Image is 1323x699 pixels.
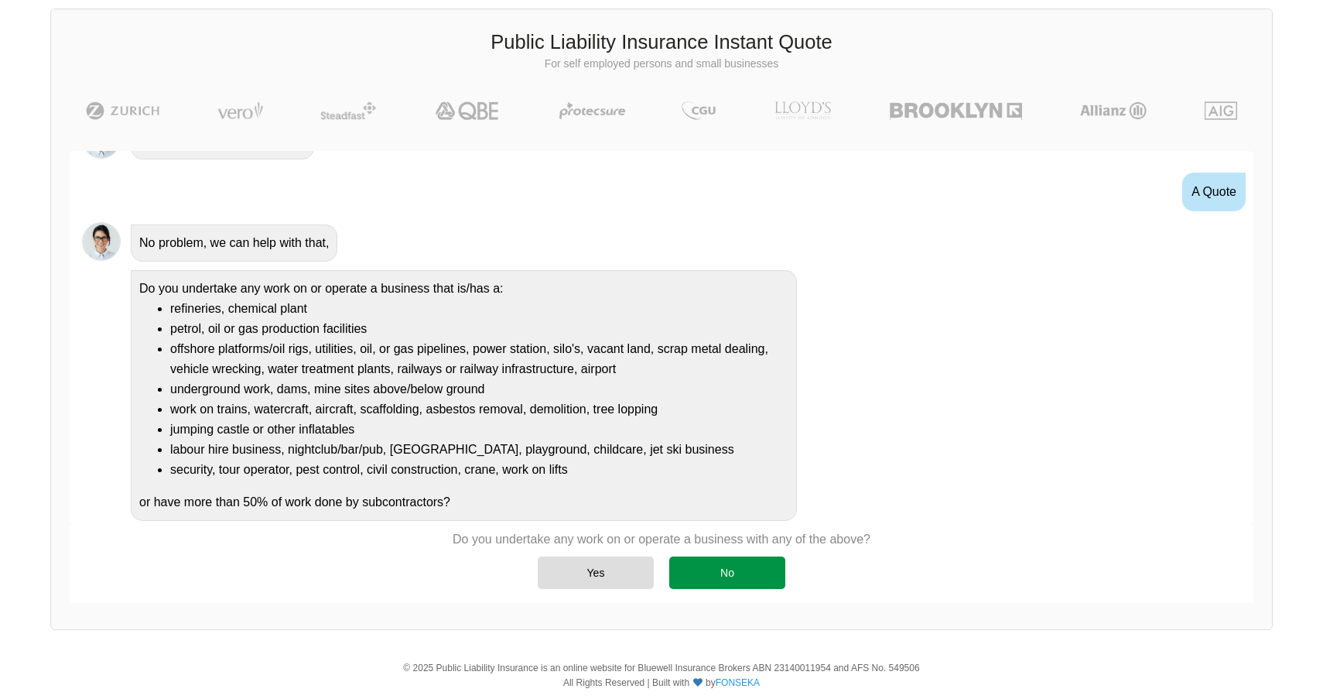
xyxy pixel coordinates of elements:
div: Yes [538,557,654,589]
li: labour hire business, nightclub/bar/pub, [GEOGRAPHIC_DATA], playground, childcare, jet ski business [170,440,788,460]
img: Vero | Public Liability Insurance [210,101,270,120]
img: QBE | Public Liability Insurance [426,101,510,120]
img: CGU | Public Liability Insurance [675,101,722,120]
li: security, tour operator, pest control, civil construction, crane, work on lifts [170,460,788,480]
h3: Public Liability Insurance Instant Quote [63,29,1260,57]
img: AIG | Public Liability Insurance [1198,101,1244,120]
div: A Quote [1182,173,1246,211]
img: Allianz | Public Liability Insurance [1072,101,1154,120]
a: FONSEKA [716,677,760,688]
img: Chatbot | PLI [82,222,121,261]
div: No [669,557,785,589]
img: Zurich | Public Liability Insurance [79,101,166,120]
li: offshore platforms/oil rigs, utilities, oil, or gas pipelines, power station, silo's, vacant land... [170,339,788,379]
img: Protecsure | Public Liability Insurance [553,101,631,120]
p: Do you undertake any work on or operate a business with any of the above? [453,531,870,548]
img: LLOYD's | Public Liability Insurance [766,101,840,120]
li: work on trains, watercraft, aircraft, scaffolding, asbestos removal, demolition, tree lopping [170,399,788,420]
li: refineries, chemical plant [170,299,788,319]
li: underground work, dams, mine sites above/below ground [170,379,788,399]
p: For self employed persons and small businesses [63,57,1260,72]
img: Steadfast | Public Liability Insurance [314,101,382,120]
li: petrol, oil or gas production facilities [170,319,788,339]
img: Brooklyn | Public Liability Insurance [884,101,1028,120]
div: Do you undertake any work on or operate a business that is/has a: or have more than 50% of work d... [131,270,797,521]
li: jumping castle or other inflatables [170,420,788,440]
div: No problem, we can help with that, [131,224,337,262]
